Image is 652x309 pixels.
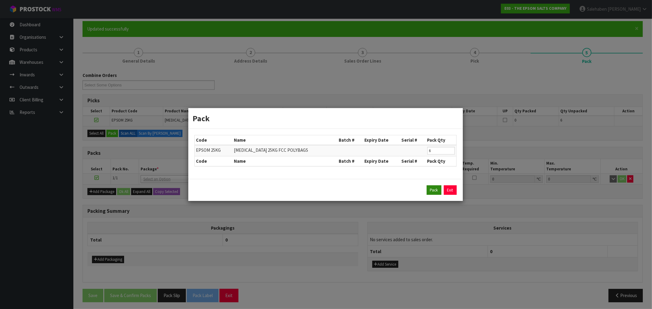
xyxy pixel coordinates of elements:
button: Pack [427,185,441,195]
th: Expiry Date [363,156,400,166]
th: Code [195,135,233,145]
th: Code [195,156,233,166]
th: Serial # [400,135,425,145]
th: Serial # [400,156,425,166]
th: Expiry Date [363,135,400,145]
th: Name [232,156,337,166]
th: Name [232,135,337,145]
th: Batch # [337,135,363,145]
th: Pack Qty [426,135,456,145]
th: Pack Qty [426,156,456,166]
span: EPSOM 25KG [196,147,221,153]
span: [MEDICAL_DATA] 25KG FCC POLYBAGS [234,147,308,153]
h3: Pack [193,113,458,124]
a: Exit [444,185,457,195]
th: Batch # [337,156,363,166]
